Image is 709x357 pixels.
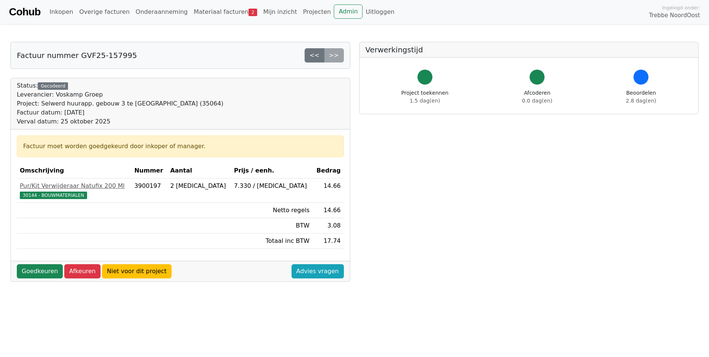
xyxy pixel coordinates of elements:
td: BTW [231,218,312,234]
a: Niet voor dit project [102,264,172,278]
td: 14.66 [312,178,343,203]
div: 7.330 / [MEDICAL_DATA] [234,181,309,190]
td: 17.74 [312,234,343,249]
a: Goedkeuren [17,264,63,278]
h5: Verwerkingstijd [366,45,693,54]
th: Omschrijving [17,163,131,178]
div: Factuur moet worden goedgekeurd door inkoper of manager. [23,142,337,151]
a: << [305,48,324,62]
a: Mijn inzicht [260,4,300,19]
th: Nummer [131,163,167,178]
div: Gecodeerd [38,82,68,90]
div: Pur/Kit Verwijderaar Natufix 200 Ml [20,181,128,190]
div: Status: [17,81,224,126]
a: Uitloggen [363,4,397,19]
td: Netto regels [231,203,312,218]
a: Afkeuren [64,264,101,278]
span: 2.8 dag(en) [626,98,656,104]
a: Projecten [300,4,334,19]
div: 2 [MEDICAL_DATA] [170,181,228,190]
a: Cohub [9,3,40,21]
td: 3.08 [312,218,343,234]
div: Factuur datum: [DATE] [17,108,224,117]
td: Totaal inc BTW [231,234,312,249]
a: Inkopen [46,4,76,19]
h5: Factuur nummer GVF25-157995 [17,51,137,60]
td: 3900197 [131,178,167,203]
span: Trebbe NoordOost [649,11,700,20]
td: 14.66 [312,203,343,218]
a: Admin [334,4,363,19]
a: Overige facturen [76,4,133,19]
div: Beoordelen [626,89,656,105]
div: Project: Selwerd huurapp. gebouw 3 te [GEOGRAPHIC_DATA] (35064) [17,99,224,108]
a: Onderaanneming [133,4,191,19]
a: Advies vragen [292,264,344,278]
th: Aantal [167,163,231,178]
span: Ingelogd onder: [662,4,700,11]
th: Prijs / eenh. [231,163,312,178]
th: Bedrag [312,163,343,178]
span: 30144 - BOUWMATERIALEN [20,192,87,199]
div: Verval datum: 25 oktober 2025 [17,117,224,126]
div: Leverancier: Voskamp Groep [17,90,224,99]
span: 1.5 dag(en) [410,98,440,104]
a: Pur/Kit Verwijderaar Natufix 200 Ml30144 - BOUWMATERIALEN [20,181,128,199]
span: 0.0 dag(en) [522,98,552,104]
span: 2 [249,9,257,16]
div: Project toekennen [401,89,448,105]
a: Materiaal facturen2 [191,4,260,19]
div: Afcoderen [522,89,552,105]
